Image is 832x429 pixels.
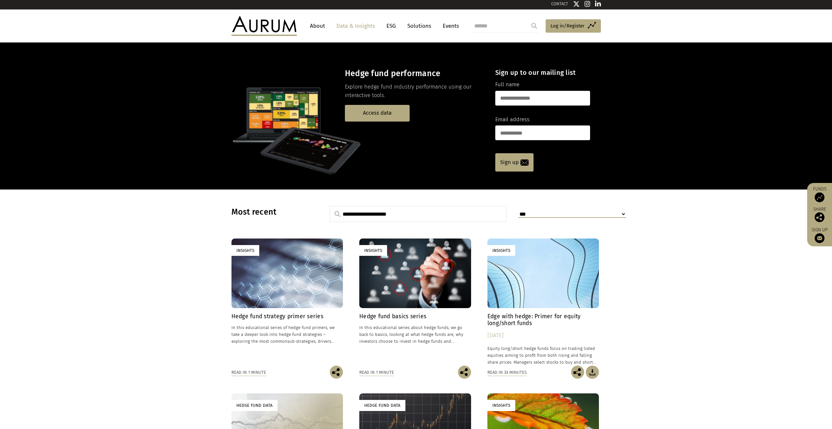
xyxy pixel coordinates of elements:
a: Log in/Register [546,19,601,33]
img: Download Article [586,366,599,379]
h4: Hedge fund strategy primer series [231,313,343,320]
img: Twitter icon [573,1,580,7]
a: ESG [383,20,399,32]
a: Sign up [495,153,534,172]
img: Share this post [330,366,343,379]
a: Sign up [810,227,829,243]
a: Events [439,20,459,32]
div: Hedge Fund Data [359,400,405,411]
label: Email address [495,115,530,124]
a: Funds [810,186,829,202]
h3: Hedge fund performance [345,69,484,78]
img: Share this post [815,212,824,222]
img: Access Funds [815,192,824,202]
a: Insights Edge with hedge: Primer for equity long/short funds [DATE] Equity long/short hedge funds... [487,239,599,366]
p: Explore hedge fund industry performance using our interactive tools. [345,83,484,100]
img: email-icon [520,159,529,166]
a: Data & Insights [333,20,378,32]
a: Solutions [404,20,434,32]
a: CONTACT [551,1,568,6]
h3: Most recent [231,207,313,217]
input: Submit [528,19,541,32]
div: Read in 1 minute [359,369,394,376]
p: Equity long/short hedge funds focus on trading listed equities aiming to profit from both rising ... [487,345,599,366]
span: Log in/Register [551,22,585,30]
div: [DATE] [487,331,599,340]
div: Insights [359,245,387,256]
span: sub-strategies [287,339,315,344]
div: Insights [487,245,515,256]
img: Linkedin icon [595,1,601,7]
h4: Sign up to our mailing list [495,69,590,76]
img: Share this post [571,366,584,379]
div: Share [810,207,829,222]
div: Read in 1 minute [231,369,266,376]
img: Share this post [458,366,471,379]
h4: Hedge fund basics series [359,313,471,320]
img: search.svg [334,211,340,217]
img: Instagram icon [585,1,590,7]
img: Aurum [231,16,297,36]
div: Read in 33 minutes [487,369,527,376]
a: Insights Hedge fund strategy primer series In this educational series of hedge fund primers, we t... [231,239,343,366]
label: Full name [495,80,519,89]
a: About [307,20,328,32]
img: Sign up to our newsletter [815,233,824,243]
h4: Edge with hedge: Primer for equity long/short funds [487,313,599,327]
div: Insights [487,400,515,411]
p: In this educational series of hedge fund primers, we take a deeper look into hedge fund strategie... [231,324,343,345]
a: Insights Hedge fund basics series In this educational series about hedge funds, we go back to bas... [359,239,471,366]
a: Access data [345,105,410,122]
p: In this educational series about hedge funds, we go back to basics, looking at what hedge funds a... [359,324,471,345]
div: Insights [231,245,259,256]
div: Hedge Fund Data [231,400,278,411]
